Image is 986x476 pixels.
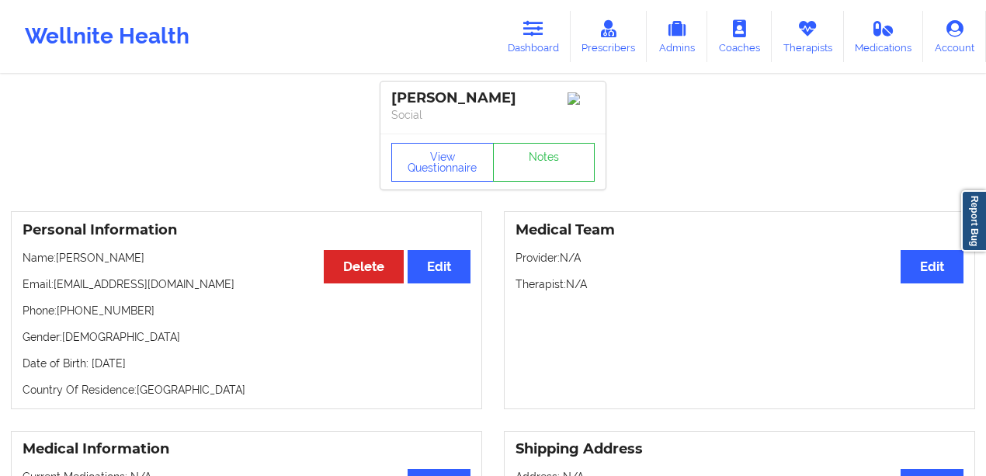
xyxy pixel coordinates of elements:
[516,221,963,239] h3: Medical Team
[391,107,595,123] p: Social
[23,303,470,318] p: Phone: [PHONE_NUMBER]
[391,89,595,107] div: [PERSON_NAME]
[647,11,707,62] a: Admins
[23,276,470,292] p: Email: [EMAIL_ADDRESS][DOMAIN_NAME]
[493,143,595,182] a: Notes
[707,11,772,62] a: Coaches
[408,250,470,283] button: Edit
[23,329,470,345] p: Gender: [DEMOGRAPHIC_DATA]
[772,11,844,62] a: Therapists
[23,250,470,266] p: Name: [PERSON_NAME]
[901,250,963,283] button: Edit
[23,382,470,398] p: Country Of Residence: [GEOGRAPHIC_DATA]
[496,11,571,62] a: Dashboard
[516,276,963,292] p: Therapist: N/A
[516,250,963,266] p: Provider: N/A
[23,440,470,458] h3: Medical Information
[516,440,963,458] h3: Shipping Address
[391,143,494,182] button: View Questionnaire
[923,11,986,62] a: Account
[571,11,647,62] a: Prescribers
[23,221,470,239] h3: Personal Information
[844,11,924,62] a: Medications
[23,356,470,371] p: Date of Birth: [DATE]
[961,190,986,252] a: Report Bug
[324,250,404,283] button: Delete
[568,92,595,105] img: Image%2Fplaceholer-image.png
